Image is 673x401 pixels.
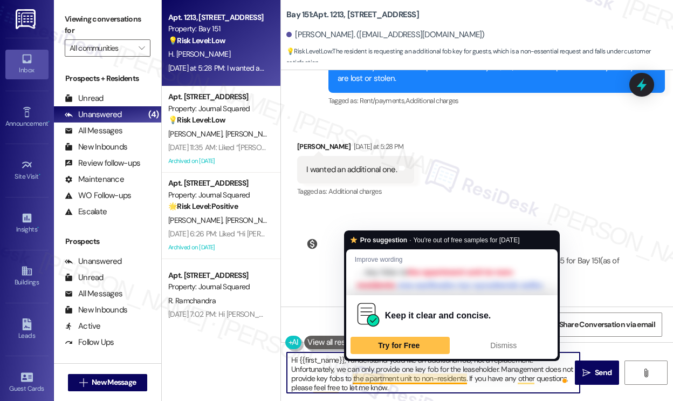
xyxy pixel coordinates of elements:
[168,91,268,103] div: Apt. [STREET_ADDRESS]
[328,187,382,196] span: Additional charges
[559,319,655,330] span: Share Conversation via email
[54,236,161,247] div: Prospects
[328,93,665,108] div: Tagged as:
[79,378,87,387] i: 
[65,174,124,185] div: Maintenance
[65,109,122,120] div: Unanswered
[360,96,406,105] span: Rent/payments ,
[306,164,397,175] div: I wanted an additional one.
[167,241,269,254] div: Archived on [DATE]
[406,96,459,105] span: Additional charges
[168,63,311,73] div: [DATE] at 5:28 PM: I wanted an additional one.
[16,9,38,29] img: ResiDesk Logo
[92,377,136,388] span: New Message
[65,288,122,300] div: All Messages
[575,361,619,385] button: Send
[168,12,268,23] div: Apt. 1213, [STREET_ADDRESS]
[286,9,419,21] b: Bay 151: Apt. 1213, [STREET_ADDRESS]
[642,369,650,377] i: 
[65,256,122,267] div: Unanswered
[287,352,580,393] textarea: To enrich screen reader interactions, please activate Accessibility in Grammarly extension settings
[168,49,230,59] span: H. [PERSON_NAME]
[167,322,269,335] div: Archived on [DATE]
[168,229,426,239] div: [DATE] 6:26 PM: Liked “Hi [PERSON_NAME] and [PERSON_NAME]! Starting [DATE]…”
[48,118,50,126] span: •
[168,36,225,45] strong: 💡 Risk Level: Low
[65,125,122,137] div: All Messages
[167,154,269,168] div: Archived on [DATE]
[37,224,39,232] span: •
[65,321,101,332] div: Active
[5,50,49,79] a: Inbox
[65,272,104,283] div: Unread
[5,368,49,397] a: Guest Cards
[168,296,216,305] span: R. Ramchandra
[146,106,161,123] div: (4)
[54,73,161,84] div: Prospects + Residents
[65,206,107,218] div: Escalate
[5,209,49,238] a: Insights •
[5,156,49,185] a: Site Visit •
[5,262,49,291] a: Buildings
[582,369,590,377] i: 
[297,141,414,156] div: [PERSON_NAME]
[168,270,268,281] div: Apt. [STREET_ADDRESS]
[351,141,404,152] div: [DATE] at 5:28 PM
[168,281,268,293] div: Property: Journal Squared
[65,11,150,39] label: Viewing conversations for
[65,158,140,169] div: Review follow-ups
[168,115,225,125] strong: 💡 Risk Level: Low
[68,374,148,391] button: New Message
[65,190,131,201] div: WO Follow-ups
[168,215,225,225] span: [PERSON_NAME]
[338,62,648,85] div: You’re very welcome! A replacement fob key is $40, and we can provide one if your keys are lost o...
[70,39,133,57] input: All communities
[65,304,127,316] div: New Inbounds
[225,215,279,225] span: [PERSON_NAME]
[168,103,268,114] div: Property: Journal Squared
[168,201,238,211] strong: 🌟 Risk Level: Positive
[168,178,268,189] div: Apt. [STREET_ADDRESS]
[5,315,49,344] a: Leads
[139,44,145,52] i: 
[65,93,104,104] div: Unread
[65,337,114,348] div: Follow Ups
[297,183,414,199] div: Tagged as:
[168,23,268,35] div: Property: Bay 151
[595,367,612,378] span: Send
[65,141,127,153] div: New Inbounds
[286,29,485,40] div: [PERSON_NAME]. ([EMAIL_ADDRESS][DOMAIN_NAME])
[286,46,673,69] span: : The resident is requesting an additional fob key for guests, which is a non-essential request a...
[168,129,225,139] span: [PERSON_NAME]
[225,129,283,139] span: [PERSON_NAME]
[286,47,332,56] strong: 💡 Risk Level: Low
[39,171,40,179] span: •
[168,189,268,201] div: Property: Journal Squared
[552,312,662,337] button: Share Conversation via email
